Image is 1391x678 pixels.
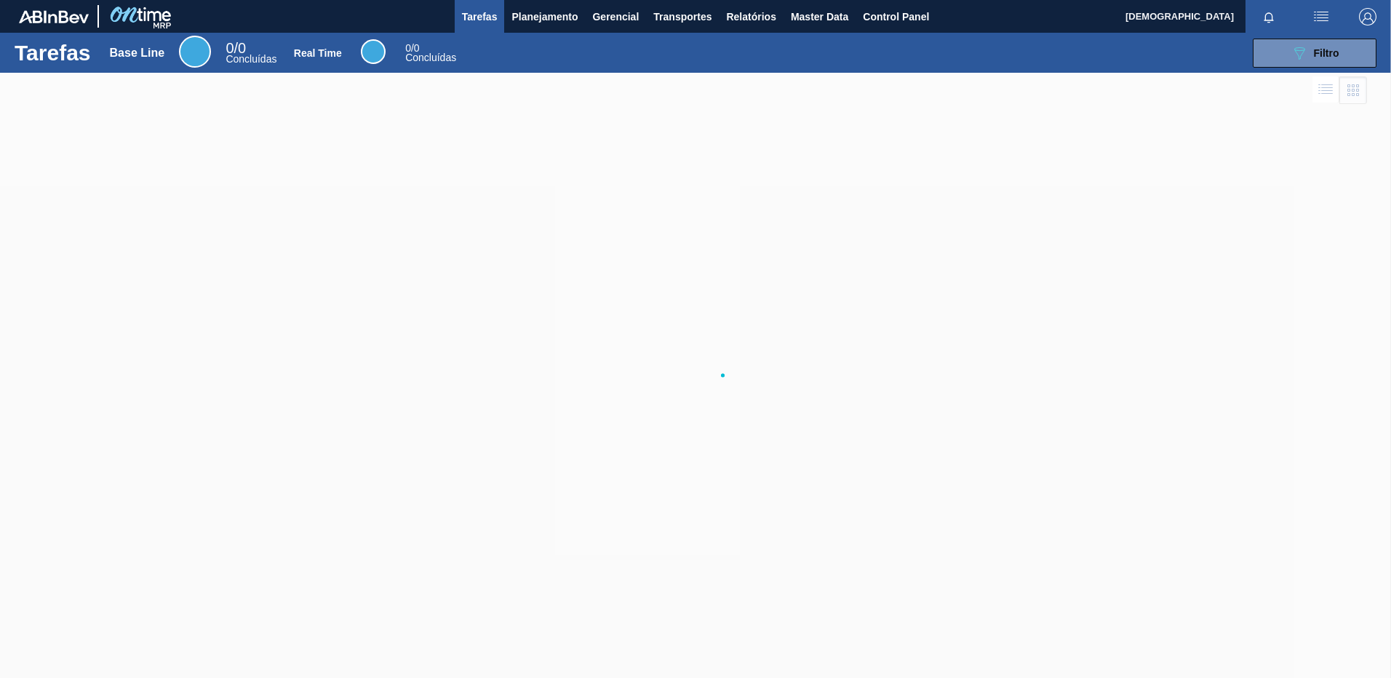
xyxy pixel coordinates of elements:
span: Gerencial [592,8,639,25]
img: TNhmsLtSVTkK8tSr43FrP2fwEKptu5GPRR3wAAAABJRU5ErkJggg== [19,10,89,23]
button: Notificações [1245,7,1292,27]
img: Logout [1359,8,1376,25]
span: Tarefas [462,8,498,25]
span: Concluídas [405,52,456,63]
span: / 0 [405,42,419,54]
div: Base Line [179,36,211,68]
span: Concluídas [226,53,276,65]
div: Real Time [361,39,386,64]
span: Planejamento [511,8,578,25]
img: userActions [1312,8,1330,25]
div: Real Time [405,44,456,63]
div: Base Line [110,47,165,60]
span: 0 [405,42,411,54]
span: Control Panel [863,8,929,25]
button: Filtro [1253,39,1376,68]
span: Master Data [791,8,848,25]
div: Base Line [226,42,276,64]
span: Transportes [653,8,712,25]
span: Relatórios [726,8,776,25]
span: Filtro [1314,47,1339,59]
span: / 0 [226,40,246,56]
span: 0 [226,40,234,56]
h1: Tarefas [15,44,91,61]
div: Real Time [294,47,342,59]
